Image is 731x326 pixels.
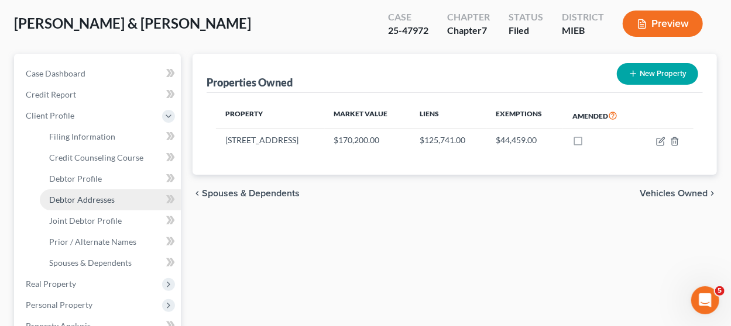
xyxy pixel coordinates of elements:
[216,102,324,129] th: Property
[486,129,563,151] td: $44,459.00
[617,63,698,85] button: New Property
[509,11,543,24] div: Status
[40,210,181,231] a: Joint Debtor Profile
[26,279,76,289] span: Real Property
[640,189,717,198] button: Vehicles Owned chevron_right
[16,63,181,84] a: Case Dashboard
[486,102,563,129] th: Exemptions
[49,195,115,204] span: Debtor Addresses
[14,15,251,32] span: [PERSON_NAME] & [PERSON_NAME]
[447,24,490,37] div: Chapter
[640,189,708,198] span: Vehicles Owned
[26,110,74,120] span: Client Profile
[193,189,300,198] button: chevron_left Spouses & Dependents
[509,24,543,37] div: Filed
[325,102,410,129] th: Market Value
[49,152,143,162] span: Credit Counseling Course
[16,84,181,105] a: Credit Report
[26,300,92,310] span: Personal Property
[410,102,486,129] th: Liens
[40,189,181,210] a: Debtor Addresses
[563,102,639,129] th: Amended
[26,89,76,99] span: Credit Report
[40,147,181,168] a: Credit Counseling Course
[691,286,719,314] iframe: Intercom live chat
[562,11,604,24] div: District
[193,189,202,198] i: chevron_left
[49,174,102,183] span: Debtor Profile
[40,231,181,252] a: Prior / Alternate Names
[40,168,181,189] a: Debtor Profile
[715,286,725,296] span: 5
[623,11,703,37] button: Preview
[40,252,181,273] a: Spouses & Dependents
[447,11,490,24] div: Chapter
[482,25,487,36] span: 7
[325,129,410,151] td: $170,200.00
[49,237,136,247] span: Prior / Alternate Names
[207,75,293,89] div: Properties Owned
[708,189,717,198] i: chevron_right
[49,258,132,268] span: Spouses & Dependents
[388,11,428,24] div: Case
[216,129,324,151] td: [STREET_ADDRESS]
[562,24,604,37] div: MIEB
[49,131,115,141] span: Filing Information
[202,189,300,198] span: Spouses & Dependents
[410,129,486,151] td: $125,741.00
[49,216,122,226] span: Joint Debtor Profile
[388,24,428,37] div: 25-47972
[26,68,85,78] span: Case Dashboard
[40,126,181,147] a: Filing Information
